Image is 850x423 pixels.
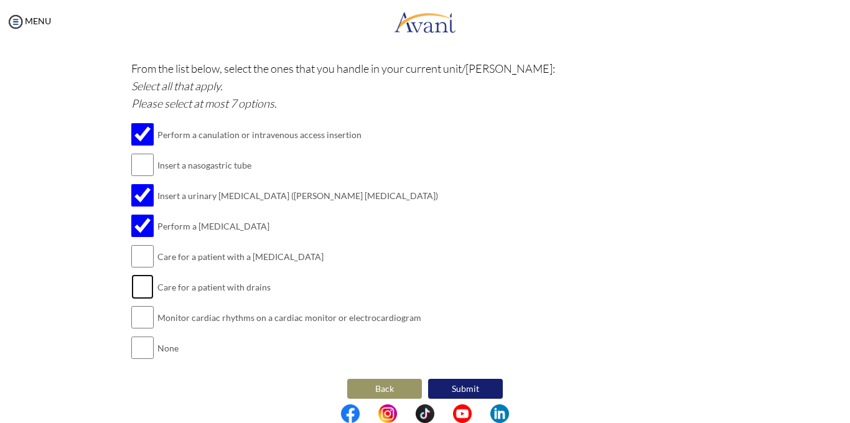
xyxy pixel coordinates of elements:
td: Perform a canulation or intravenous access insertion [157,119,438,150]
img: logo.png [394,3,456,40]
img: yt.png [453,404,472,423]
img: fb.png [341,404,360,423]
td: None [157,333,438,363]
td: Insert a urinary [MEDICAL_DATA] ([PERSON_NAME] [MEDICAL_DATA]) [157,180,438,211]
p: From the list below, select the ones that you handle in your current unit/[PERSON_NAME]: [131,60,719,112]
button: Back [347,379,422,399]
img: tt.png [416,404,434,423]
td: Perform a [MEDICAL_DATA] [157,211,438,241]
td: Care for a patient with drains [157,272,438,302]
a: MENU [6,16,51,26]
img: li.png [490,404,509,423]
i: Select all that apply. Please select at most 7 options. [131,79,277,110]
img: blank.png [397,404,416,423]
img: icon-menu.png [6,12,25,31]
button: Submit [428,379,503,399]
td: Care for a patient with a [MEDICAL_DATA] [157,241,438,272]
img: blank.png [472,404,490,423]
img: blank.png [434,404,453,423]
td: Insert a nasogastric tube [157,150,438,180]
img: blank.png [360,404,378,423]
td: Monitor cardiac rhythms on a cardiac monitor or electrocardiogram [157,302,438,333]
img: in.png [378,404,397,423]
